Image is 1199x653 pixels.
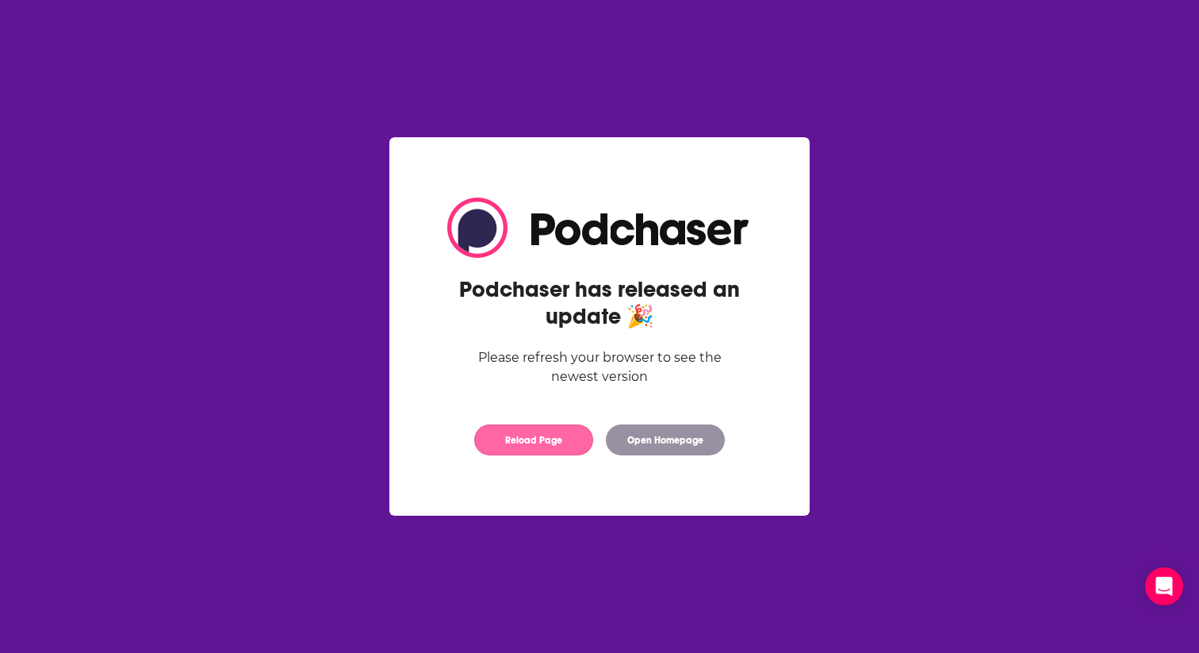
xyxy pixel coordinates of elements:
[447,276,752,330] h2: Podchaser has released an update 🎉
[447,348,752,386] div: Please refresh your browser to see the newest version
[1145,567,1183,605] div: Open Intercom Messenger
[606,424,725,455] button: Open Homepage
[447,198,752,258] img: Logo
[474,424,593,455] button: Reload Page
